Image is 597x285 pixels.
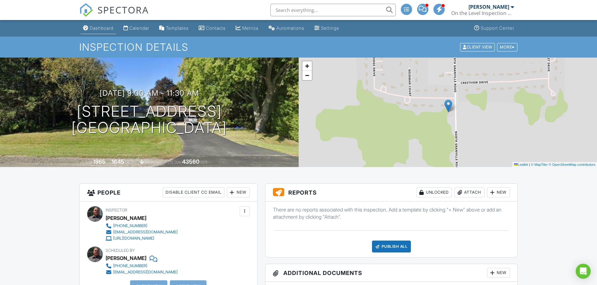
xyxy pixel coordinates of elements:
div: 43560 [182,158,199,165]
span: | [529,163,530,166]
a: Leaflet [514,163,528,166]
div: [PHONE_NUMBER] [113,263,147,268]
span: − [305,71,309,79]
div: Metrics [242,25,259,31]
div: More [497,43,517,51]
a: © MapTiler [531,163,548,166]
a: Metrics [233,23,261,34]
p: There are no reports associated with this inspection. Add a template by clicking "+ New" above or... [273,206,510,220]
span: sq. ft. [125,160,134,165]
span: Scheduled By [106,248,135,253]
a: [EMAIL_ADDRESS][DOMAIN_NAME] [106,269,178,275]
a: SPECTORA [79,8,149,22]
div: [PERSON_NAME] [106,253,146,263]
div: Disable Client CC Email [163,187,224,197]
div: Automations [276,25,304,31]
h3: Reports [265,184,518,201]
a: Support Center [472,23,517,34]
a: Automations (Advanced) [266,23,307,34]
span: Lot Size [168,160,181,165]
div: Open Intercom Messenger [576,264,591,279]
div: Settings [321,25,339,31]
div: Attach [454,187,484,197]
div: [URL][DOMAIN_NAME] [113,236,154,241]
h1: [STREET_ADDRESS] [GEOGRAPHIC_DATA] [71,103,227,136]
div: [EMAIL_ADDRESS][DOMAIN_NAME] [113,230,178,235]
span: sq.ft. [200,160,208,165]
div: [PERSON_NAME] [469,4,509,10]
h3: People [80,184,257,201]
a: [PHONE_NUMBER] [106,263,178,269]
div: Client View [460,43,495,51]
a: Client View [459,44,496,49]
h3: Additional Documents [265,264,518,282]
h3: [DATE] 9:00 am - 11:30 am [100,89,199,97]
span: Built [85,160,92,165]
a: Contacts [196,23,228,34]
div: Support Center [481,25,514,31]
a: © OpenStreetMap contributors [549,163,595,166]
div: Dashboard [90,25,113,31]
div: New [227,187,250,197]
img: Marker [444,99,452,112]
a: [URL][DOMAIN_NAME] [106,235,178,242]
a: [PHONE_NUMBER] [106,223,178,229]
div: On the Level Inspection Service, LLC [451,10,514,16]
a: Templates [157,23,191,34]
div: 1965 [93,158,106,165]
div: [PHONE_NUMBER] [113,223,147,228]
div: New [487,268,510,278]
input: Search everything... [270,4,396,16]
div: Contacts [206,25,226,31]
span: basement [145,160,162,165]
div: Templates [166,25,189,31]
a: [EMAIL_ADDRESS][DOMAIN_NAME] [106,229,178,235]
a: Zoom out [302,71,312,80]
span: Inspector [106,208,127,212]
a: Zoom in [302,61,312,71]
img: The Best Home Inspection Software - Spectora [79,3,93,17]
span: SPECTORA [97,3,149,16]
span: + [305,62,309,70]
div: [PERSON_NAME] [106,213,146,223]
h1: Inspection Details [79,42,518,53]
a: Settings [312,23,342,34]
div: Unlocked [416,187,452,197]
div: Publish All [372,241,411,252]
div: Calendar [129,25,149,31]
div: [EMAIL_ADDRESS][DOMAIN_NAME] [113,270,178,275]
a: Dashboard [81,23,116,34]
div: New [487,187,510,197]
a: Calendar [121,23,152,34]
div: 1645 [112,158,124,165]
